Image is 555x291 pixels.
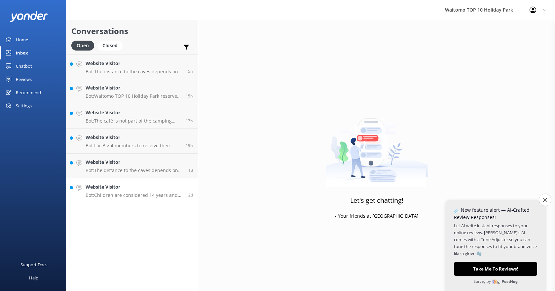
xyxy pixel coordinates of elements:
[86,159,183,166] h4: Website Visitor
[16,59,32,73] div: Chatbot
[350,195,403,206] h3: Let's get chatting!
[16,86,41,99] div: Recommend
[97,42,126,49] a: Closed
[86,60,183,67] h4: Website Visitor
[71,25,193,37] h2: Conversations
[86,109,181,116] h4: Website Visitor
[186,93,193,99] span: Aug 24 2025 10:09pm (UTC +12:00) Pacific/Auckland
[29,271,38,284] div: Help
[16,33,28,46] div: Home
[16,46,28,59] div: Inbox
[16,73,32,86] div: Reviews
[188,167,193,173] span: Aug 24 2025 08:17am (UTC +12:00) Pacific/Auckland
[186,118,193,124] span: Aug 24 2025 08:14pm (UTC +12:00) Pacific/Auckland
[188,68,193,74] span: Aug 25 2025 09:03am (UTC +12:00) Pacific/Auckland
[86,134,181,141] h4: Website Visitor
[20,258,47,271] div: Support Docs
[66,55,198,79] a: Website VisitorBot:The distance to the caves depends on the tour you’ve booked. If you’re visitin...
[86,93,181,99] p: Bot: Waitomo TOP 10 Holiday Park reserves the right to charge 100% of the balance owing to the cr...
[16,99,32,112] div: Settings
[86,143,181,149] p: Bot: For Big 4 members to receive their accommodation discount, you need to email or call the tea...
[86,183,183,191] h4: Website Visitor
[335,212,419,220] p: - Your friends at [GEOGRAPHIC_DATA]
[188,192,193,198] span: Aug 23 2025 10:30am (UTC +12:00) Pacific/Auckland
[66,129,198,154] a: Website VisitorBot:For Big 4 members to receive their accommodation discount, you need to email o...
[86,84,181,91] h4: Website Visitor
[186,143,193,148] span: Aug 24 2025 06:15pm (UTC +12:00) Pacific/Auckland
[97,41,123,51] div: Closed
[86,192,183,198] p: Bot: Children are considered 14 years and under.
[71,42,97,49] a: Open
[66,178,198,203] a: Website VisitorBot:Children are considered 14 years and under.2d
[66,154,198,178] a: Website VisitorBot:The distance to the caves depends on the tour you’ve booked. If you’re visitin...
[86,69,183,75] p: Bot: The distance to the caves depends on the tour you’ve booked. If you’re visiting the 45-minut...
[86,118,181,124] p: Bot: The café is not part of the camping ground. It is located across the road from the camping g...
[71,41,94,51] div: Open
[326,104,428,187] img: artwork of a man stealing a conversation from at giant smartphone
[66,79,198,104] a: Website VisitorBot:Waitomo TOP 10 Holiday Park reserves the right to charge 100% of the balance o...
[10,11,48,22] img: yonder-white-logo.png
[86,167,183,173] p: Bot: The distance to the caves depends on the tour you’ve booked. If you’re visiting the 45-minut...
[66,104,198,129] a: Website VisitorBot:The café is not part of the camping ground. It is located across the road from...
